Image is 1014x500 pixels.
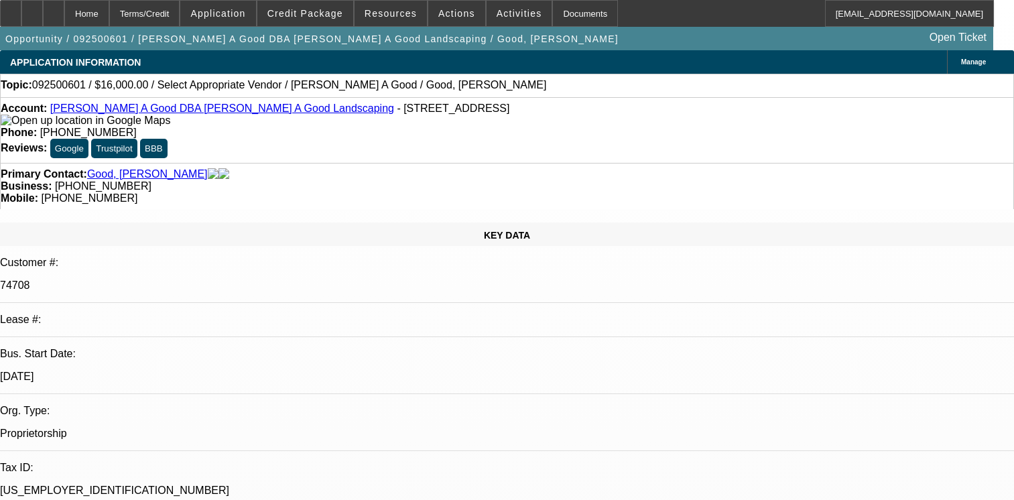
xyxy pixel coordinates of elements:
span: [PHONE_NUMBER] [40,127,137,138]
strong: Primary Contact: [1,168,87,180]
span: Resources [365,8,417,19]
img: Open up location in Google Maps [1,115,170,127]
a: [PERSON_NAME] A Good DBA [PERSON_NAME] A Good Landscaping [50,103,394,114]
a: Good, [PERSON_NAME] [87,168,208,180]
button: BBB [140,139,168,158]
span: [PHONE_NUMBER] [55,180,151,192]
span: Credit Package [267,8,343,19]
span: KEY DATA [484,230,530,241]
button: Application [180,1,255,26]
span: [PHONE_NUMBER] [41,192,137,204]
img: facebook-icon.png [208,168,218,180]
strong: Account: [1,103,47,114]
span: Opportunity / 092500601 / [PERSON_NAME] A Good DBA [PERSON_NAME] A Good Landscaping / Good, [PERS... [5,34,619,44]
span: 092500601 / $16,000.00 / Select Appropriate Vendor / [PERSON_NAME] A Good / Good, [PERSON_NAME] [32,79,547,91]
button: Trustpilot [91,139,137,158]
img: linkedin-icon.png [218,168,229,180]
strong: Phone: [1,127,37,138]
a: View Google Maps [1,115,170,126]
button: Activities [487,1,552,26]
button: Credit Package [257,1,353,26]
a: Open Ticket [924,26,992,49]
button: Actions [428,1,485,26]
span: Manage [961,58,986,66]
span: APPLICATION INFORMATION [10,57,141,68]
span: - [STREET_ADDRESS] [397,103,509,114]
button: Resources [355,1,427,26]
span: Application [190,8,245,19]
strong: Mobile: [1,192,38,204]
strong: Topic: [1,79,32,91]
span: Activities [497,8,542,19]
span: Actions [438,8,475,19]
strong: Business: [1,180,52,192]
button: Google [50,139,88,158]
strong: Reviews: [1,142,47,153]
